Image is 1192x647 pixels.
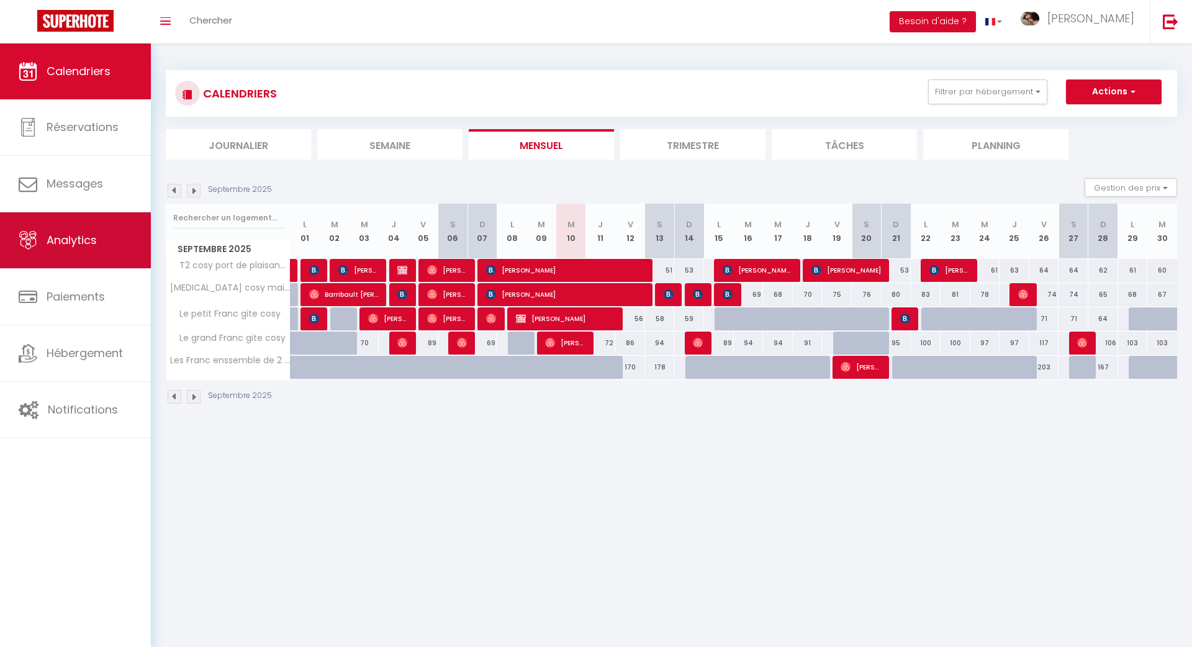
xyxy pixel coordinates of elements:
[545,331,585,355] span: [PERSON_NAME]
[645,259,675,282] div: 51
[409,332,438,355] div: 89
[469,129,614,160] li: Mensuel
[941,283,970,306] div: 81
[379,204,409,259] th: 04
[420,219,426,230] abbr: V
[882,259,911,282] div: 53
[941,204,970,259] th: 23
[438,204,468,259] th: 06
[882,283,911,306] div: 80
[47,176,103,191] span: Messages
[893,219,899,230] abbr: D
[941,332,970,355] div: 100
[911,204,941,259] th: 22
[166,240,290,258] span: Septembre 2025
[805,219,810,230] abbr: J
[166,129,311,160] li: Journalier
[1071,219,1077,230] abbr: S
[173,207,283,229] input: Rechercher un logement...
[1000,332,1029,355] div: 97
[47,63,111,79] span: Calendriers
[598,219,603,230] abbr: J
[1029,204,1059,259] th: 26
[10,5,47,42] button: Ouvrir le widget de chat LiveChat
[952,219,959,230] abbr: M
[467,332,497,355] div: 69
[309,258,319,282] span: CM EYRES
[811,258,881,282] span: [PERSON_NAME]
[409,204,438,259] th: 05
[1147,332,1177,355] div: 103
[338,258,378,282] span: [PERSON_NAME]
[168,307,284,321] span: Le petit Franc gite cosy
[1118,259,1148,282] div: 61
[309,307,319,330] span: [PERSON_NAME]
[516,307,615,330] span: [PERSON_NAME]
[970,283,1000,306] div: 78
[841,355,880,379] span: [PERSON_NAME]
[320,204,350,259] th: 02
[350,204,379,259] th: 03
[744,219,752,230] abbr: M
[1158,219,1166,230] abbr: M
[486,283,645,306] span: [PERSON_NAME]
[793,332,823,355] div: 91
[911,332,941,355] div: 100
[717,219,721,230] abbr: L
[822,204,852,259] th: 19
[615,332,645,355] div: 86
[734,283,764,306] div: 69
[567,219,575,230] abbr: M
[615,204,645,259] th: 12
[734,332,764,355] div: 94
[734,204,764,259] th: 16
[1029,307,1059,330] div: 71
[615,307,645,330] div: 56
[1029,283,1059,306] div: 74
[1021,12,1039,26] img: ...
[763,204,793,259] th: 17
[674,259,704,282] div: 53
[1118,283,1148,306] div: 68
[37,10,114,32] img: Super Booking
[350,332,379,355] div: 70
[331,219,338,230] abbr: M
[1118,332,1148,355] div: 103
[1131,219,1134,230] abbr: L
[981,219,988,230] abbr: M
[303,219,307,230] abbr: L
[1000,259,1029,282] div: 63
[450,219,456,230] abbr: S
[645,356,675,379] div: 178
[47,119,119,135] span: Réservations
[309,283,379,306] span: Barribault [PERSON_NAME]
[1147,283,1177,306] div: 67
[645,204,675,259] th: 13
[1088,356,1118,379] div: 167
[928,79,1047,104] button: Filtrer par hébergement
[1012,219,1017,230] abbr: J
[924,219,928,230] abbr: L
[620,129,765,160] li: Trimestre
[723,258,792,282] span: [PERSON_NAME] wjt [PERSON_NAME][GEOGRAPHIC_DATA]
[834,219,840,230] abbr: V
[772,129,917,160] li: Tâches
[890,11,976,32] button: Besoin d'aide ?
[48,402,118,417] span: Notifications
[457,331,467,355] span: [PERSON_NAME] And [PERSON_NAME]
[586,332,616,355] div: 72
[1000,204,1029,259] th: 25
[208,390,272,402] p: Septembre 2025
[391,219,396,230] abbr: J
[168,356,292,365] span: Les Franc enssemble de 2 gites qui en font un grand
[929,258,969,282] span: [PERSON_NAME]
[900,307,910,330] span: [PERSON_NAME]
[1059,259,1088,282] div: 64
[1059,204,1088,259] th: 27
[911,283,941,306] div: 83
[397,283,407,306] span: Erwan Le Bescond
[970,332,1000,355] div: 97
[1088,204,1118,259] th: 28
[1088,283,1118,306] div: 65
[1088,332,1118,355] div: 106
